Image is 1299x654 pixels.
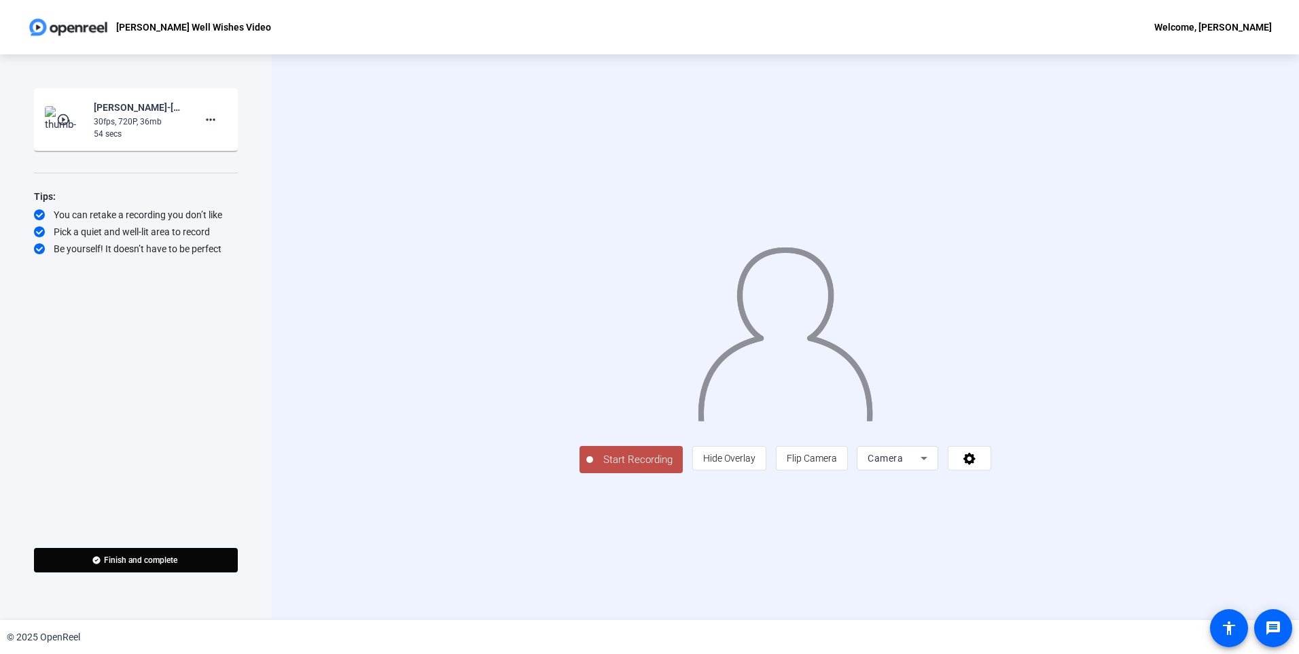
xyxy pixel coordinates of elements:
mat-icon: play_circle_outline [56,113,73,126]
div: [PERSON_NAME]-[PERSON_NAME] Well Wishes Video-[PERSON_NAME] Well Wishes Video-1755028188143-webcam [94,99,185,116]
div: Tips: [34,188,238,205]
button: Hide Overlay [692,446,766,470]
span: Start Recording [593,452,683,468]
button: Flip Camera [776,446,848,470]
span: Finish and complete [104,555,177,566]
div: Be yourself! It doesn’t have to be perfect [34,242,238,256]
div: You can retake a recording you don’t like [34,208,238,222]
div: © 2025 OpenReel [7,630,80,644]
div: Welcome, [PERSON_NAME] [1154,19,1272,35]
span: Hide Overlay [703,453,755,464]
button: Finish and complete [34,548,238,572]
img: OpenReel logo [27,14,109,41]
div: Pick a quiet and well-lit area to record [34,225,238,239]
button: Start Recording [580,446,683,473]
mat-icon: accessibility [1221,620,1237,636]
mat-icon: more_horiz [202,111,219,128]
div: 30fps, 720P, 36mb [94,116,185,128]
p: [PERSON_NAME] Well Wishes Video [116,19,271,35]
img: thumb-nail [45,106,85,133]
div: 54 secs [94,128,185,140]
img: overlay [696,236,874,421]
span: Flip Camera [787,453,837,464]
mat-icon: message [1265,620,1281,636]
span: Camera [868,453,903,464]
